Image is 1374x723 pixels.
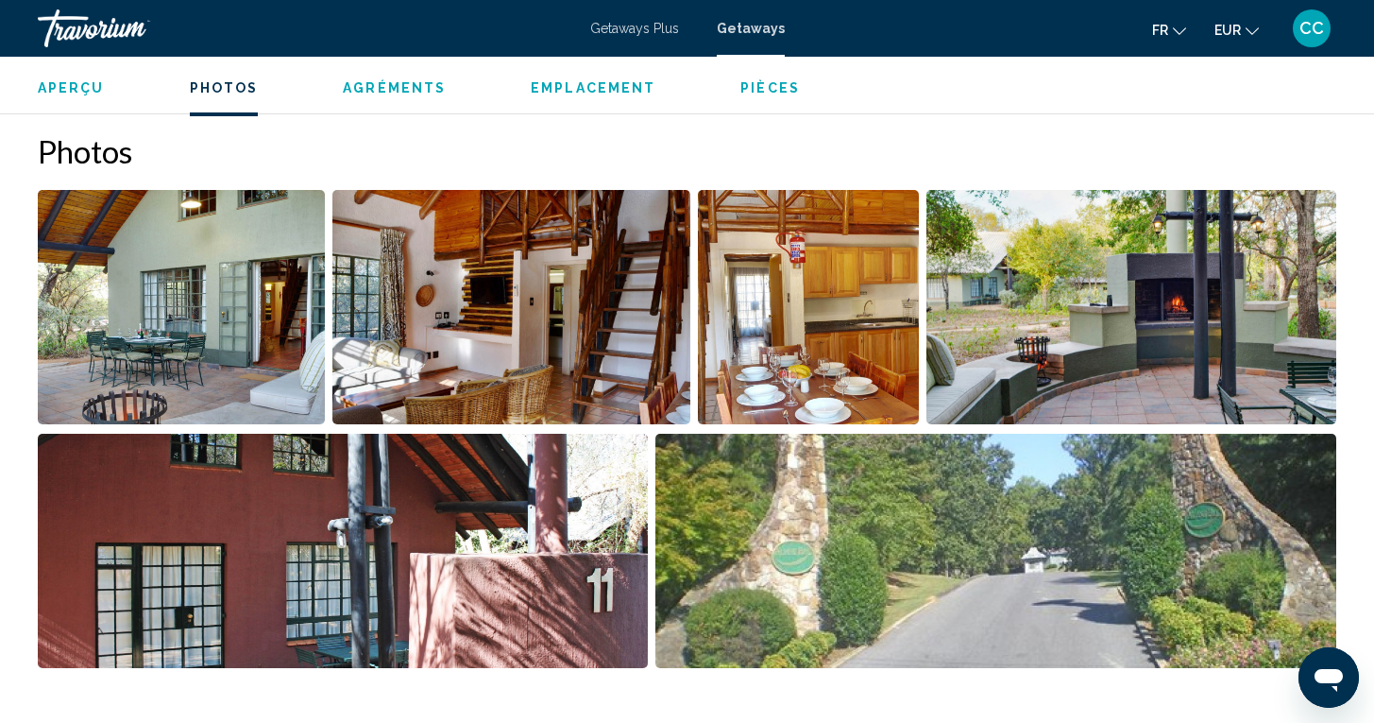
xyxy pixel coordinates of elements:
[1287,9,1336,48] button: User Menu
[717,21,785,36] a: Getaways
[698,189,919,425] button: Open full-screen image slider
[332,189,690,425] button: Open full-screen image slider
[1152,23,1168,38] span: fr
[531,79,655,96] button: Emplacement
[38,433,648,669] button: Open full-screen image slider
[190,80,259,95] span: Photos
[38,189,325,425] button: Open full-screen image slider
[190,79,259,96] button: Photos
[740,80,800,95] span: Pièces
[655,433,1336,669] button: Open full-screen image slider
[926,189,1336,425] button: Open full-screen image slider
[1214,16,1259,43] button: Change currency
[38,80,105,95] span: Aperçu
[1214,23,1241,38] span: EUR
[740,79,800,96] button: Pièces
[343,79,446,96] button: Agréments
[38,9,571,47] a: Travorium
[531,80,655,95] span: Emplacement
[1299,19,1324,38] span: CC
[1152,16,1186,43] button: Change language
[38,132,1336,170] h2: Photos
[38,79,105,96] button: Aperçu
[1298,647,1359,708] iframe: Bouton de lancement de la fenêtre de messagerie
[590,21,679,36] a: Getaways Plus
[343,80,446,95] span: Agréments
